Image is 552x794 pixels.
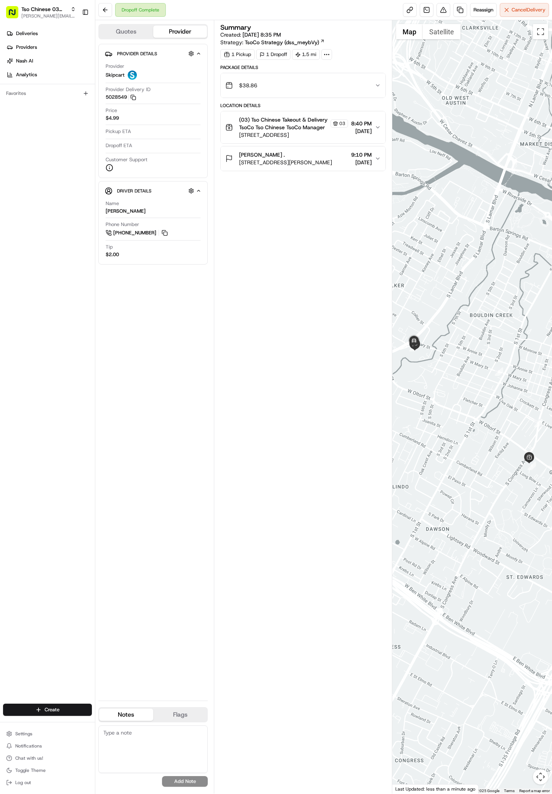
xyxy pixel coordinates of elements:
span: Tip [106,244,113,250]
h3: Summary [220,24,251,31]
span: [DATE] [351,159,372,166]
button: Show street map [396,24,423,39]
div: [PERSON_NAME] [106,208,146,215]
span: Settings [15,731,32,737]
div: Last Updated: less than a minute ago [392,784,479,794]
button: Show satellite imagery [423,24,461,39]
span: [STREET_ADDRESS][PERSON_NAME] [239,159,332,166]
button: (03) Tso Chinese Takeout & Delivery TsoCo Tso Chinese TsoCo Manager03[STREET_ADDRESS]8:40 PM[DATE] [221,111,385,143]
a: Terms [504,789,515,793]
button: Log out [3,777,92,788]
span: Name [106,200,119,207]
div: 4 [409,343,418,351]
span: Log out [15,780,31,786]
span: 8:40 PM [351,120,372,127]
span: Provider [106,63,124,70]
span: Providers [16,44,37,51]
button: Flags [153,709,207,721]
img: profile_skipcart_partner.png [128,71,137,80]
button: Toggle Theme [3,765,92,776]
div: 2 [534,419,542,427]
div: 3 [495,367,503,376]
span: Phone Number [106,221,139,228]
span: Customer Support [106,156,148,163]
a: [PHONE_NUMBER] [106,229,169,237]
div: Location Details [220,103,385,109]
button: [PERSON_NAME] .[STREET_ADDRESS][PERSON_NAME]9:10 PM[DATE] [221,146,385,171]
span: Chat with us! [15,755,43,761]
a: Open this area in Google Maps (opens a new window) [394,784,419,794]
div: 1.5 mi [292,49,320,60]
button: Notes [99,709,153,721]
span: Provider Details [117,51,157,57]
div: $2.00 [106,251,119,258]
button: CancelDelivery [500,3,549,17]
span: Dropoff ETA [106,142,132,149]
span: Provider Delivery ID [106,86,151,93]
span: [STREET_ADDRESS] [239,131,348,139]
a: Nash AI [3,55,95,67]
span: Cancel Delivery [512,6,546,13]
span: Create [45,706,59,713]
a: Providers [3,41,95,53]
div: Package Details [220,64,385,71]
span: [DATE] [351,127,372,135]
span: Pickup ETA [106,128,131,135]
div: 1 [528,462,536,470]
span: Skipcart [106,72,125,79]
span: Created: [220,31,281,38]
span: Nash AI [16,58,33,64]
button: $38.86 [221,73,385,98]
button: Settings [3,728,92,739]
button: Create [3,704,92,716]
span: Analytics [16,71,37,78]
button: Tso Chinese 03 TsoCo [21,5,67,13]
button: Reassign [470,3,497,17]
span: [PHONE_NUMBER] [113,229,156,236]
div: 1 Pickup [220,49,255,60]
a: Analytics [3,69,95,81]
button: Chat with us! [3,753,92,764]
div: 1 Dropoff [256,49,290,60]
button: Provider Details [105,47,201,60]
span: [PERSON_NAME] . [239,151,285,159]
span: [DATE] 8:35 PM [242,31,281,38]
span: TsoCo Strategy (dss_meybVy) [245,38,319,46]
div: Strategy: [220,38,325,46]
a: Deliveries [3,27,95,40]
a: TsoCo Strategy (dss_meybVy) [245,38,325,46]
button: Map camera controls [533,769,548,784]
button: [PERSON_NAME][EMAIL_ADDRESS][DOMAIN_NAME] [21,13,76,19]
span: Driver Details [117,188,151,194]
span: (03) Tso Chinese Takeout & Delivery TsoCo Tso Chinese TsoCo Manager [239,116,329,131]
span: Notifications [15,743,42,749]
button: Provider [153,26,207,38]
div: Favorites [3,87,92,99]
button: Tso Chinese 03 TsoCo[PERSON_NAME][EMAIL_ADDRESS][DOMAIN_NAME] [3,3,79,21]
span: $4.99 [106,115,119,122]
img: Google [394,784,419,794]
a: Report a map error [519,789,550,793]
span: 9:10 PM [351,151,372,159]
button: Toggle fullscreen view [533,24,548,39]
span: Toggle Theme [15,767,46,773]
button: Quotes [99,26,153,38]
span: 03 [339,120,345,127]
span: Reassign [473,6,493,13]
span: $38.86 [239,82,257,89]
button: Notifications [3,741,92,751]
button: Driver Details [105,184,201,197]
button: 5028549 [106,94,136,101]
span: Price [106,107,117,114]
span: Deliveries [16,30,38,37]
